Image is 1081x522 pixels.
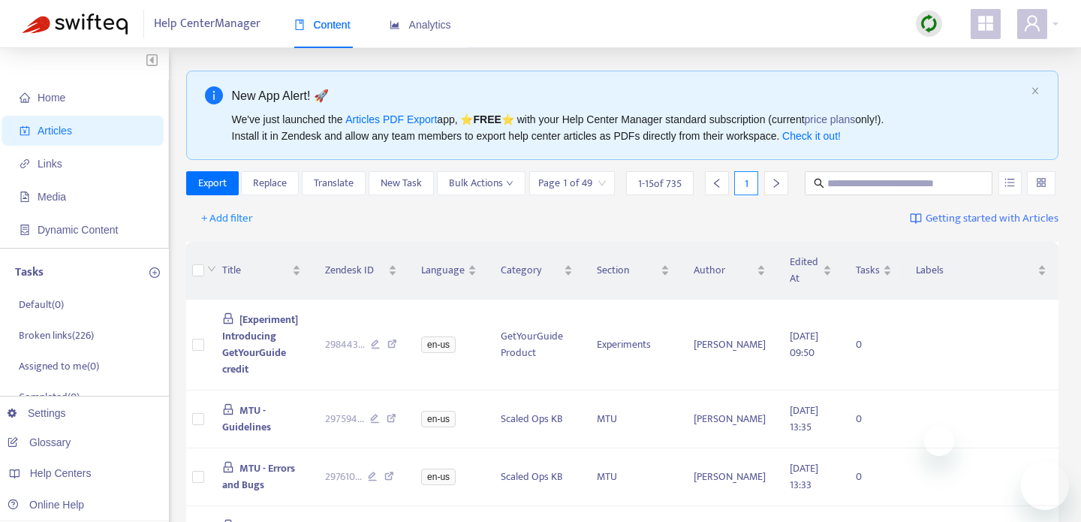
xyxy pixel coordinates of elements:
button: unordered-list [998,171,1022,195]
iframe: Close message [924,426,954,456]
span: MTU - Errors and Bugs [222,460,296,493]
span: en-us [421,411,456,427]
a: Glossary [8,436,71,448]
th: Language [409,242,489,300]
span: + Add filter [201,210,253,228]
span: close [1031,86,1040,95]
td: 0 [844,391,904,448]
td: GetYourGuide Product [489,300,585,391]
a: price plans [805,113,856,125]
button: Replace [241,171,299,195]
th: Category [489,242,585,300]
span: Language [421,262,465,279]
td: MTU [585,448,681,506]
span: Analytics [390,19,451,31]
span: info-circle [205,86,223,104]
td: MTU [585,391,681,448]
img: image-link [910,213,922,225]
span: Author [694,262,754,279]
img: sync.dc5367851b00ba804db3.png [920,14,938,33]
span: container [20,225,30,235]
span: Translate [314,175,354,192]
th: Section [585,242,681,300]
button: + Add filter [190,207,264,231]
td: [PERSON_NAME] [682,300,778,391]
span: Media [38,191,66,203]
th: Tasks [844,242,904,300]
span: down [207,264,216,273]
a: Check it out! [782,130,841,142]
span: Articles [38,125,72,137]
button: Bulk Actionsdown [437,171,525,195]
span: Getting started with Articles [926,210,1058,228]
p: Broken links ( 226 ) [19,327,94,343]
button: Translate [302,171,366,195]
span: Tasks [856,262,880,279]
p: Completed ( 0 ) [19,389,80,405]
a: Online Help [8,499,84,511]
div: We've just launched the app, ⭐ ⭐️ with your Help Center Manager standard subscription (current on... [232,111,1025,144]
th: Author [682,242,778,300]
span: Links [38,158,62,170]
span: New Task [381,175,422,192]
span: [DATE] 13:33 [790,460,818,493]
span: 1 - 15 of 735 [638,176,682,192]
span: Bulk Actions [449,175,513,192]
span: account-book [20,125,30,136]
span: left [712,178,722,189]
span: en-us [421,336,456,353]
p: Default ( 0 ) [19,297,64,312]
td: Experiments [585,300,681,391]
span: right [771,178,781,189]
td: Scaled Ops KB [489,391,585,448]
span: unordered-list [1004,177,1015,188]
button: New Task [369,171,434,195]
span: Content [294,19,351,31]
iframe: Button to launch messaging window [1021,462,1069,510]
span: book [294,20,305,30]
span: home [20,92,30,103]
td: [PERSON_NAME] [682,391,778,448]
span: lock [222,403,234,415]
span: search [814,178,824,189]
span: user [1023,14,1041,32]
span: Zendesk ID [325,262,386,279]
span: Labels [916,262,1034,279]
th: Labels [904,242,1058,300]
th: Edited At [778,242,844,300]
span: Title [222,262,289,279]
span: MTU - Guidelines [222,402,271,436]
span: [DATE] 09:50 [790,327,818,361]
span: plus-circle [149,267,160,278]
td: Scaled Ops KB [489,448,585,506]
div: New App Alert! 🚀 [232,86,1025,105]
span: Category [501,262,561,279]
span: Section [597,262,657,279]
img: Swifteq [23,14,128,35]
span: Replace [253,175,287,192]
span: Help Centers [30,467,92,479]
span: Export [198,175,227,192]
span: appstore [977,14,995,32]
span: en-us [421,469,456,485]
span: lock [222,461,234,473]
span: Dynamic Content [38,224,118,236]
p: Assigned to me ( 0 ) [19,358,99,374]
span: Help Center Manager [154,10,260,38]
span: area-chart [390,20,400,30]
span: [DATE] 13:35 [790,402,818,436]
a: Settings [8,407,66,419]
span: 297610 ... [325,469,362,485]
b: FREE [473,113,501,125]
p: Tasks [15,264,44,282]
span: file-image [20,192,30,202]
span: link [20,158,30,169]
span: [Experiment] Introducing GetYourGuide credit [222,311,299,378]
span: lock [222,312,234,324]
th: Zendesk ID [313,242,410,300]
button: Export [186,171,239,195]
span: 297594 ... [325,411,364,427]
a: Articles PDF Export [345,113,437,125]
td: 0 [844,448,904,506]
span: Edited At [790,254,820,287]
